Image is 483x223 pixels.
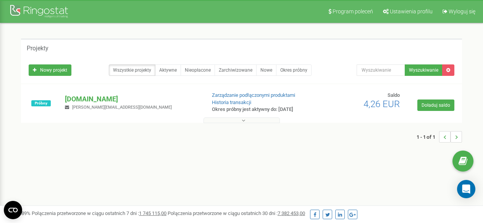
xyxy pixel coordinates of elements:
a: Nieopłacone [181,64,215,76]
span: Połączenia przetworzone w ciągu ostatnich 30 dni : [168,210,305,216]
a: Doładuj saldo [417,99,454,111]
span: Wyloguj się [449,8,475,14]
span: Program poleceń [333,8,373,14]
p: [DOMAIN_NAME] [65,94,199,104]
u: 7 382 453,00 [278,210,305,216]
span: Połączenia przetworzone w ciągu ostatnich 7 dni : [32,210,166,216]
a: Nowe [256,64,276,76]
a: Wszystkie projekty [109,64,155,76]
button: Open CMP widget [4,201,22,219]
div: Open Intercom Messenger [457,180,475,198]
input: Wyszukiwanie [357,64,405,76]
span: 1 - 1 of 1 [417,131,439,143]
p: Okres próbny jest aktywny do: [DATE] [212,106,310,113]
nav: ... [417,124,462,150]
u: 1 745 115,00 [139,210,166,216]
span: [PERSON_NAME][EMAIL_ADDRESS][DOMAIN_NAME] [72,105,172,110]
a: Nowy projekt [29,64,71,76]
span: Ustawienia profilu [390,8,433,14]
h5: Projekty [27,45,48,52]
a: Historia transakcji [212,99,251,105]
a: Aktywne [155,64,181,76]
span: Próbny [31,100,51,106]
a: Okres próbny [276,64,312,76]
a: Zarchiwizowane [215,64,257,76]
span: Saldo [388,92,400,98]
a: Zarządzanie podłączonymi produktami [212,92,295,98]
button: Wyszukiwanie [405,64,443,76]
span: 4,26 EUR [363,99,400,109]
